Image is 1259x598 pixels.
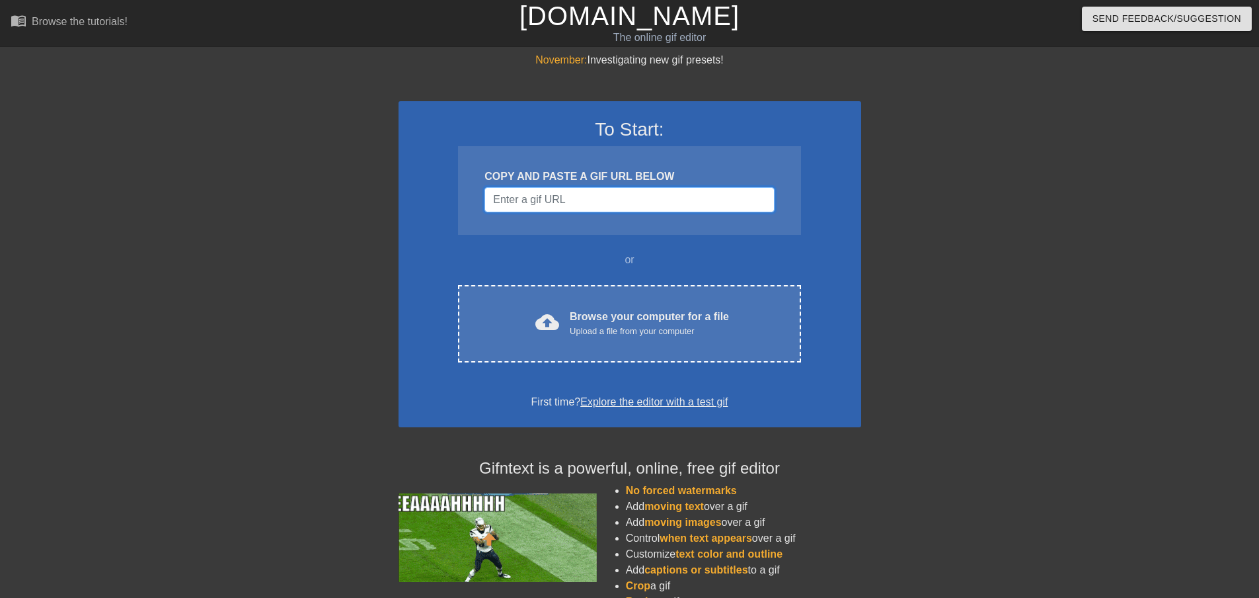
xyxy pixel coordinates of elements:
[535,54,587,65] span: November:
[626,562,861,578] li: Add to a gif
[626,499,861,515] li: Add over a gif
[399,52,861,68] div: Investigating new gif presets!
[433,252,827,268] div: or
[416,394,844,410] div: First time?
[570,325,729,338] div: Upload a file from your computer
[399,459,861,478] h4: Gifntext is a powerful, online, free gif editor
[644,564,747,576] span: captions or subtitles
[484,169,774,185] div: COPY AND PASTE A GIF URL BELOW
[11,13,26,28] span: menu_book
[580,396,728,407] a: Explore the editor with a test gif
[660,533,752,544] span: when text appears
[626,578,861,594] li: a gif
[519,1,740,30] a: [DOMAIN_NAME]
[535,310,559,334] span: cloud_upload
[1092,11,1241,27] span: Send Feedback/Suggestion
[675,548,782,560] span: text color and outline
[416,118,844,141] h3: To Start:
[644,501,704,512] span: moving text
[626,580,650,591] span: Crop
[1082,7,1252,31] button: Send Feedback/Suggestion
[626,485,737,496] span: No forced watermarks
[644,517,721,528] span: moving images
[626,515,861,531] li: Add over a gif
[11,13,128,33] a: Browse the tutorials!
[32,16,128,27] div: Browse the tutorials!
[426,30,893,46] div: The online gif editor
[626,546,861,562] li: Customize
[399,493,597,582] img: football_small.gif
[570,309,729,338] div: Browse your computer for a file
[484,187,774,212] input: Username
[626,531,861,546] li: Control over a gif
